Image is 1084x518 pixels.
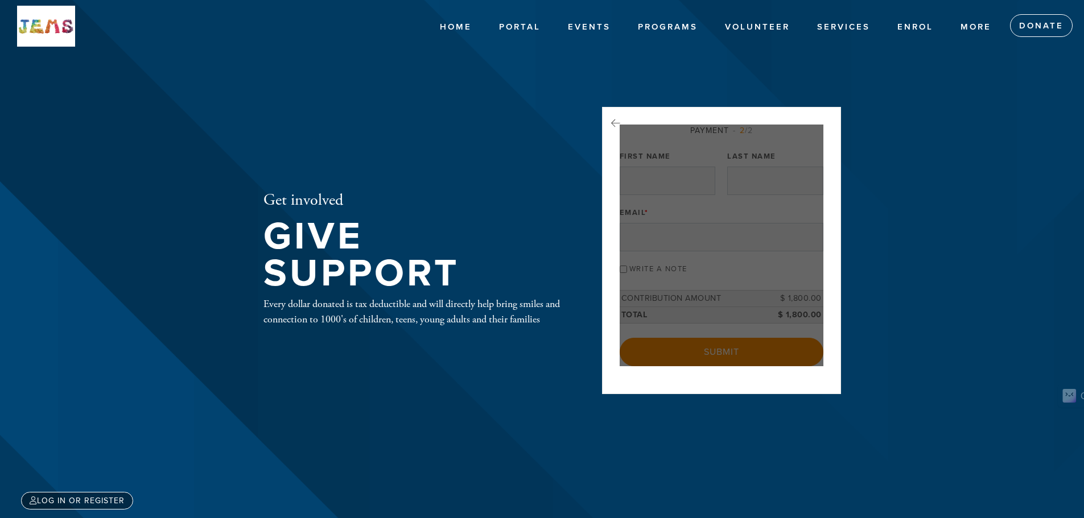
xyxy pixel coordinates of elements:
[1010,14,1073,37] a: Donate
[263,296,565,327] div: Every dollar donated is tax deductible and will directly help bring smiles and connection to 1000...
[263,218,565,292] h1: Give Support
[263,191,565,210] h2: Get involved
[716,16,798,38] a: Volunteer
[809,16,879,38] a: Services
[491,16,549,38] a: Portal
[559,16,619,38] a: Events
[952,16,1000,38] a: More
[431,16,480,38] a: Home
[17,6,75,47] img: New%20test.jpg
[629,16,706,38] a: Programs
[889,16,942,38] a: Enrol
[21,492,133,509] a: Log in or register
